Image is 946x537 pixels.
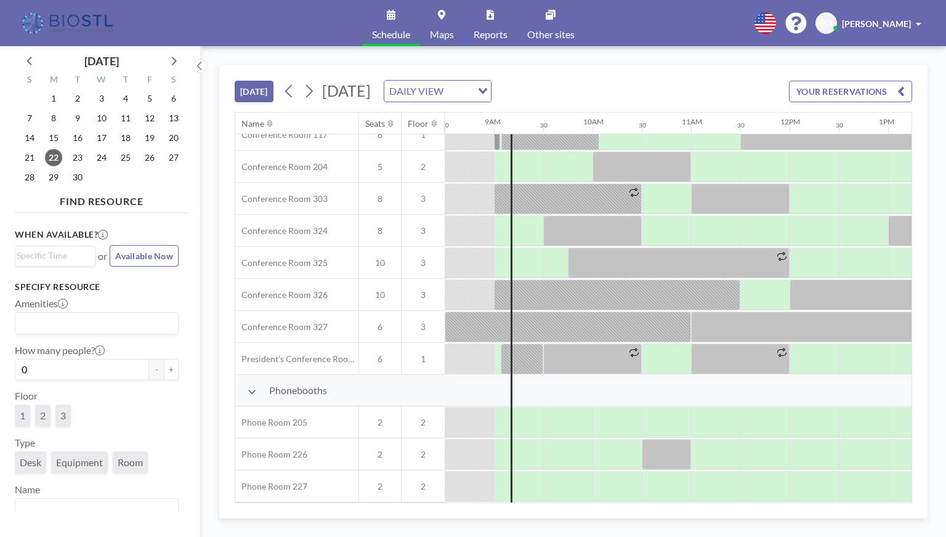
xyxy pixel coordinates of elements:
[402,225,445,236] span: 3
[402,481,445,492] span: 2
[241,118,264,129] div: Name
[93,149,110,166] span: Wednesday, September 24, 2025
[141,149,158,166] span: Friday, September 26, 2025
[69,110,86,127] span: Tuesday, September 9, 2025
[430,30,454,39] span: Maps
[235,257,328,268] span: Conference Room 325
[235,193,328,204] span: Conference Room 303
[18,73,42,89] div: S
[15,297,68,310] label: Amenities
[359,161,401,172] span: 5
[359,289,401,301] span: 10
[165,90,182,107] span: Saturday, September 6, 2025
[359,225,401,236] span: 8
[485,117,501,126] div: 9AM
[98,250,107,262] span: or
[583,117,604,126] div: 10AM
[56,456,103,469] span: Equipment
[789,81,912,102] button: YOUR RESERVATIONS
[384,81,491,102] div: Search for option
[235,289,328,301] span: Conference Room 326
[322,81,371,100] span: [DATE]
[780,117,800,126] div: 12PM
[359,417,401,428] span: 2
[15,437,35,449] label: Type
[15,281,179,293] h3: Specify resource
[359,193,401,204] span: 8
[15,499,178,520] div: Search for option
[20,410,25,422] span: 1
[737,121,745,129] div: 30
[165,149,182,166] span: Saturday, September 27, 2025
[402,353,445,365] span: 1
[402,321,445,333] span: 3
[269,384,327,397] span: Phonebooths
[402,449,445,460] span: 2
[113,73,137,89] div: T
[235,129,328,140] span: Conference Room 117
[682,117,702,126] div: 11AM
[45,169,62,186] span: Monday, September 29, 2025
[110,245,179,267] button: Available Now
[117,90,134,107] span: Thursday, September 4, 2025
[235,353,358,365] span: President's Conference Room - 109
[141,90,158,107] span: Friday, September 5, 2025
[387,83,446,99] span: DAILY VIEW
[402,129,445,140] span: 1
[402,161,445,172] span: 2
[15,344,105,357] label: How many people?
[15,483,40,496] label: Name
[45,149,62,166] span: Monday, September 22, 2025
[137,73,161,89] div: F
[20,11,118,36] img: organization-logo
[474,30,507,39] span: Reports
[15,246,95,265] div: Search for option
[117,110,134,127] span: Thursday, September 11, 2025
[527,30,575,39] span: Other sites
[93,129,110,147] span: Wednesday, September 17, 2025
[93,90,110,107] span: Wednesday, September 3, 2025
[165,110,182,127] span: Saturday, September 13, 2025
[69,129,86,147] span: Tuesday, September 16, 2025
[141,110,158,127] span: Friday, September 12, 2025
[359,321,401,333] span: 6
[40,410,46,422] span: 2
[21,169,38,186] span: Sunday, September 28, 2025
[359,449,401,460] span: 2
[408,118,429,129] div: Floor
[235,161,328,172] span: Conference Room 204
[365,118,385,129] div: Seats
[90,73,114,89] div: W
[17,501,171,517] input: Search for option
[69,149,86,166] span: Tuesday, September 23, 2025
[359,353,401,365] span: 6
[820,18,832,29] span: PD
[402,417,445,428] span: 2
[118,456,143,469] span: Room
[15,390,38,402] label: Floor
[842,18,911,29] span: [PERSON_NAME]
[235,481,307,492] span: Phone Room 227
[235,225,328,236] span: Conference Room 324
[42,73,66,89] div: M
[372,30,410,39] span: Schedule
[69,169,86,186] span: Tuesday, September 30, 2025
[117,129,134,147] span: Thursday, September 18, 2025
[21,110,38,127] span: Sunday, September 7, 2025
[359,481,401,492] span: 2
[879,117,894,126] div: 1PM
[17,249,88,262] input: Search for option
[60,410,66,422] span: 3
[115,251,173,261] span: Available Now
[359,257,401,268] span: 10
[45,129,62,147] span: Monday, September 15, 2025
[540,121,548,129] div: 30
[402,193,445,204] span: 3
[442,121,449,129] div: 30
[20,456,41,469] span: Desk
[235,81,273,102] button: [DATE]
[165,129,182,147] span: Saturday, September 20, 2025
[639,121,646,129] div: 30
[402,289,445,301] span: 3
[17,315,171,331] input: Search for option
